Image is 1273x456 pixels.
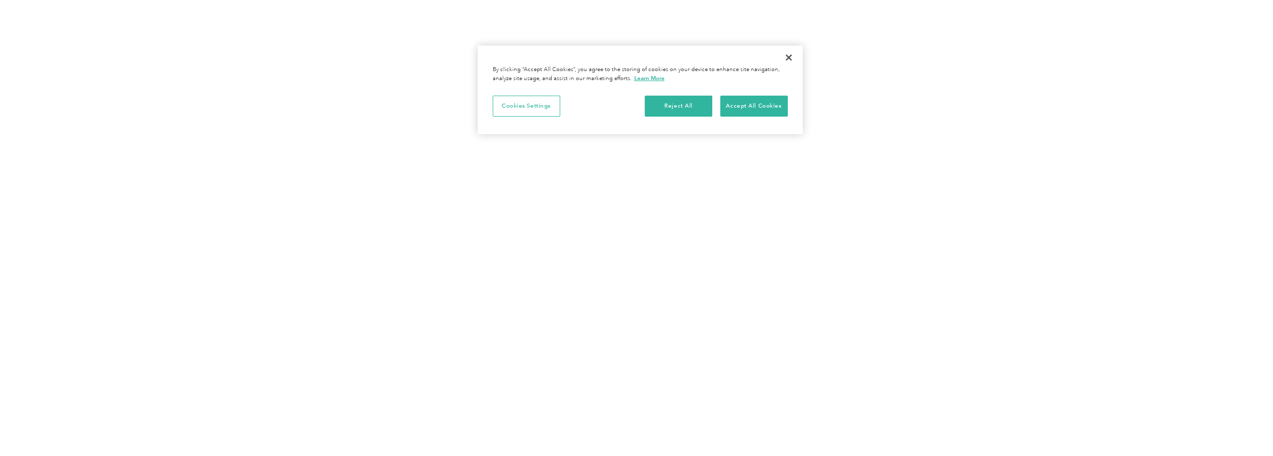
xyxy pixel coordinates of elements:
button: Reject All [645,96,712,117]
button: Cookies Settings [493,96,560,117]
button: Close [778,47,800,69]
a: More information about your privacy, opens in a new tab [634,75,665,82]
button: Accept All Cookies [720,96,788,117]
div: Cookie banner [478,46,803,134]
div: By clicking “Accept All Cookies”, you agree to the storing of cookies on your device to enhance s... [493,66,788,83]
div: Privacy [478,46,803,134]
